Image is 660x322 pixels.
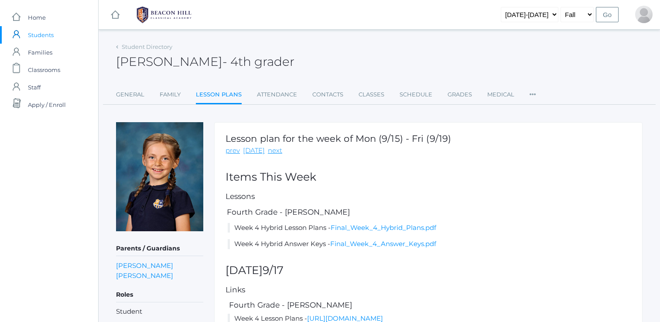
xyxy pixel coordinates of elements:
[243,146,265,156] a: [DATE]
[226,134,451,144] h1: Lesson plan for the week of Mon (9/15) - Fri (9/19)
[228,301,631,309] h5: Fourth Grade - [PERSON_NAME]
[116,86,144,103] a: General
[448,86,472,103] a: Grades
[28,61,60,79] span: Classrooms
[116,260,173,271] a: [PERSON_NAME]
[226,146,240,156] a: prev
[226,264,631,277] h2: [DATE]
[400,86,432,103] a: Schedule
[268,146,282,156] a: next
[116,271,173,281] a: [PERSON_NAME]
[226,286,631,294] h5: Links
[228,239,631,249] li: Week 4 Hybrid Answer Keys -
[196,86,242,105] a: Lesson Plans
[312,86,343,103] a: Contacts
[28,44,52,61] span: Families
[226,208,631,216] h5: Fourth Grade - [PERSON_NAME]
[635,6,653,23] div: Alison Little
[359,86,384,103] a: Classes
[330,240,436,248] a: Final_Week_4_Answer_Keys.pdf
[257,86,297,103] a: Attendance
[116,288,203,302] h5: Roles
[131,4,197,26] img: BHCALogos-05-308ed15e86a5a0abce9b8dd61676a3503ac9727e845dece92d48e8588c001991.png
[596,7,619,22] input: Go
[116,241,203,256] h5: Parents / Guardians
[28,9,46,26] span: Home
[28,79,41,96] span: Staff
[116,55,294,69] h2: [PERSON_NAME]
[28,96,66,113] span: Apply / Enroll
[122,43,172,50] a: Student Directory
[487,86,514,103] a: Medical
[116,122,203,231] img: Savannah Little
[222,54,294,69] span: - 4th grader
[28,26,54,44] span: Students
[263,264,284,277] span: 9/17
[331,223,436,232] a: Final_Week_4_Hybrid_Plans.pdf
[226,171,631,183] h2: Items This Week
[116,307,203,317] li: Student
[160,86,181,103] a: Family
[226,192,631,201] h5: Lessons
[228,223,631,233] li: Week 4 Hybrid Lesson Plans -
